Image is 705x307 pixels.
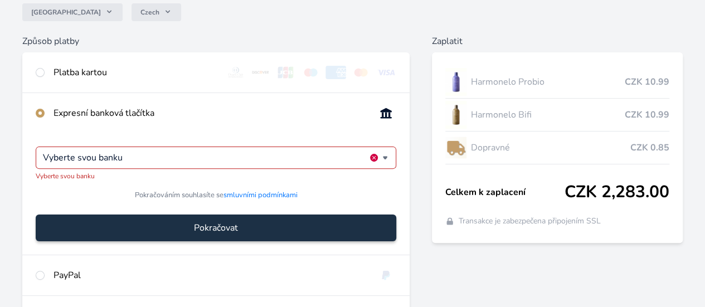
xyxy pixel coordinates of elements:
[54,106,367,120] div: Expresní banková tlačítka
[43,151,382,164] input: Vyberte svou banku
[625,108,669,121] span: CZK 10.99
[445,68,466,96] img: CLEAN_PROBIO_se_stinem_x-lo.jpg
[471,141,630,154] span: Dopravné
[54,66,217,79] div: Platba kartou
[376,66,396,79] img: visa.svg
[445,134,466,162] img: delivery-lo.png
[36,171,396,181] span: Vyberte svou banku
[275,66,296,79] img: jcb.svg
[376,269,396,282] img: paypal.svg
[22,35,410,48] h6: Způsob platby
[325,66,346,79] img: amex.svg
[31,8,101,17] span: [GEOGRAPHIC_DATA]
[625,75,669,89] span: CZK 10.99
[471,75,625,89] span: Harmonelo Probio
[140,8,159,17] span: Czech
[300,66,321,79] img: maestro.svg
[471,108,625,121] span: Harmonelo Bifi
[376,106,396,120] img: onlineBanking_CZ.svg
[194,221,238,235] span: Pokračovat
[432,35,683,48] h6: Zaplatit
[132,3,181,21] button: Czech
[22,3,123,21] button: [GEOGRAPHIC_DATA]
[565,182,669,202] span: CZK 2,283.00
[135,190,298,201] span: Pokračováním souhlasíte se
[445,101,466,129] img: CLEAN_BIFI_se_stinem_x-lo.jpg
[223,190,298,200] a: smluvními podmínkami
[36,215,396,241] button: Pokračovat
[36,147,396,169] div: Vyberte svou banku
[54,269,367,282] div: PayPal
[226,66,246,79] img: diners.svg
[459,216,601,227] span: Transakce je zabezpečena připojením SSL
[445,186,565,199] span: Celkem k zaplacení
[630,141,669,154] span: CZK 0.85
[351,66,371,79] img: mc.svg
[250,66,271,79] img: discover.svg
